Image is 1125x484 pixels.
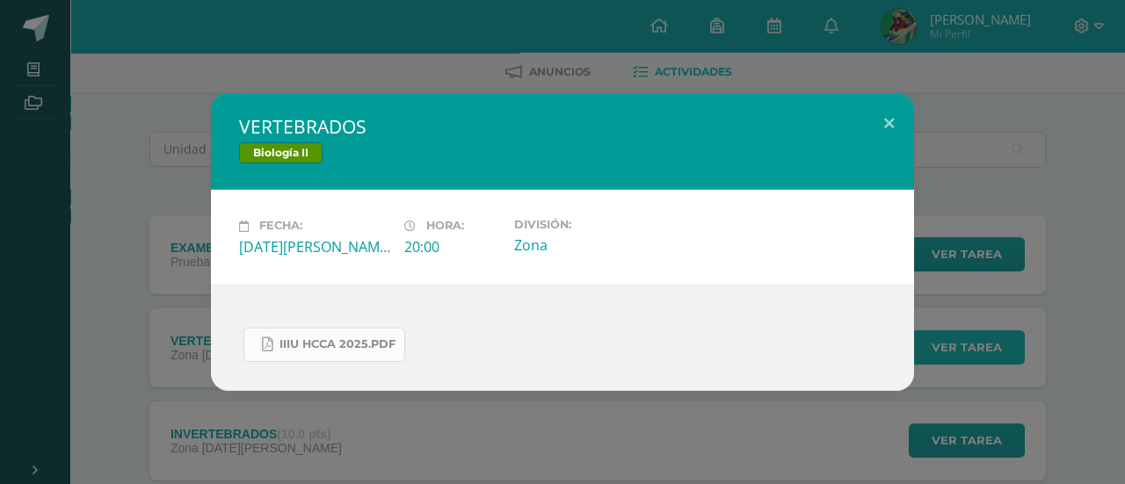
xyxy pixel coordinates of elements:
h2: VERTEBRADOS [239,114,886,139]
div: Zona [514,235,665,255]
span: Fecha: [259,220,302,233]
a: IIIU HCCA 2025.pdf [243,328,405,362]
div: [DATE][PERSON_NAME] [239,237,390,256]
div: 20:00 [404,237,500,256]
span: Biología II [239,142,323,163]
label: División: [514,218,665,231]
span: Hora: [426,220,464,233]
span: IIIU HCCA 2025.pdf [279,337,396,351]
button: Close (Esc) [864,93,914,153]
